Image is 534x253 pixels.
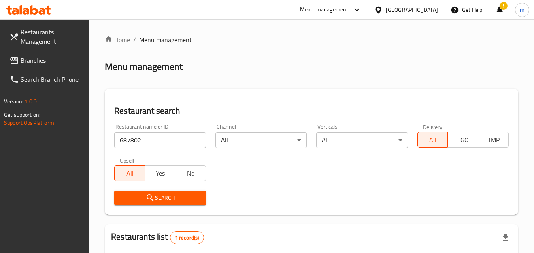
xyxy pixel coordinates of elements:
[114,132,206,148] input: Search for restaurant name or ID..
[215,132,307,148] div: All
[114,165,145,181] button: All
[417,132,448,148] button: All
[496,228,515,247] div: Export file
[25,96,37,107] span: 1.0.0
[520,6,525,14] span: m
[120,157,134,163] label: Upsell
[316,132,408,148] div: All
[3,51,89,70] a: Branches
[121,193,199,203] span: Search
[423,124,443,129] label: Delivery
[481,134,506,146] span: TMP
[170,234,204,242] span: 1 record(s)
[139,35,192,45] span: Menu management
[170,231,204,244] div: Total records count
[3,22,89,51] a: Restaurants Management
[105,35,518,45] nav: breadcrumb
[111,231,204,244] h2: Restaurants list
[4,110,40,120] span: Get support on:
[133,35,136,45] li: /
[179,168,203,179] span: No
[148,168,172,179] span: Yes
[175,165,206,181] button: No
[421,134,445,146] span: All
[451,134,475,146] span: TGO
[145,165,175,181] button: Yes
[114,105,509,117] h2: Restaurant search
[114,191,206,205] button: Search
[105,35,130,45] a: Home
[4,96,23,107] span: Version:
[21,75,83,84] span: Search Branch Phone
[3,70,89,89] a: Search Branch Phone
[105,60,183,73] h2: Menu management
[118,168,142,179] span: All
[4,118,54,128] a: Support.OpsPlatform
[21,56,83,65] span: Branches
[386,6,438,14] div: [GEOGRAPHIC_DATA]
[478,132,509,148] button: TMP
[300,5,349,15] div: Menu-management
[447,132,478,148] button: TGO
[21,27,83,46] span: Restaurants Management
